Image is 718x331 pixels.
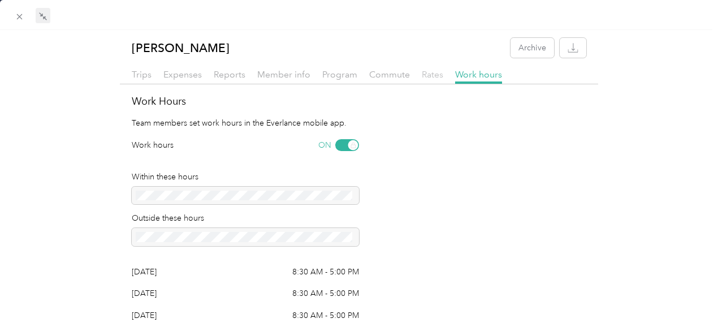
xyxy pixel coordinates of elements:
span: Member info [257,69,310,80]
h2: Work Hours [132,94,587,109]
p: [DATE] [132,309,157,321]
p: [PERSON_NAME] [132,38,230,58]
span: Program [322,69,357,80]
span: Trips [132,69,152,80]
span: Commute [369,69,410,80]
button: Archive [511,38,554,58]
p: [DATE] [132,266,157,278]
span: ON [318,139,331,151]
p: Team members set work hours in the Everlance mobile app. [132,117,587,129]
div: 8:30 AM - 5:00 PM [292,266,359,278]
span: Expenses [163,69,202,80]
span: Rates [422,69,443,80]
div: 8:30 AM - 5:00 PM [292,287,359,299]
span: Reports [214,69,245,80]
p: Outside these hours [132,212,359,224]
iframe: Everlance-gr Chat Button Frame [655,268,718,331]
p: Work hours [132,139,174,151]
span: Work hours [455,69,502,80]
div: 8:30 AM - 5:00 PM [292,309,359,321]
p: Within these hours [132,171,359,183]
p: [DATE] [132,287,157,299]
